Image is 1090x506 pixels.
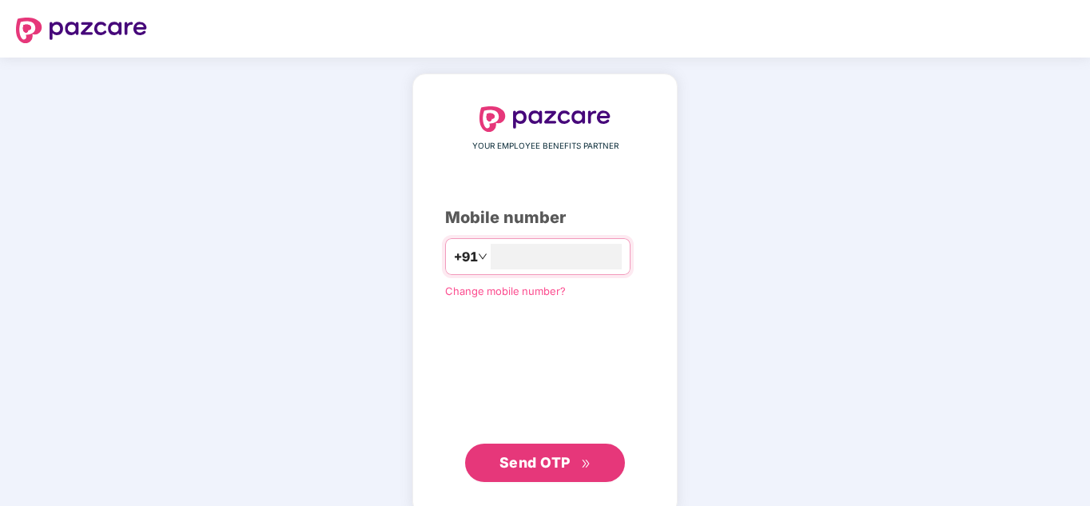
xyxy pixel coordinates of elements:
button: Send OTPdouble-right [465,444,625,482]
img: logo [16,18,147,43]
span: Send OTP [499,454,571,471]
div: Mobile number [445,205,645,230]
img: logo [479,106,611,132]
span: double-right [581,459,591,469]
span: down [478,252,487,261]
span: +91 [454,247,478,267]
span: YOUR EMPLOYEE BENEFITS PARTNER [472,140,619,153]
a: Change mobile number? [445,285,566,297]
